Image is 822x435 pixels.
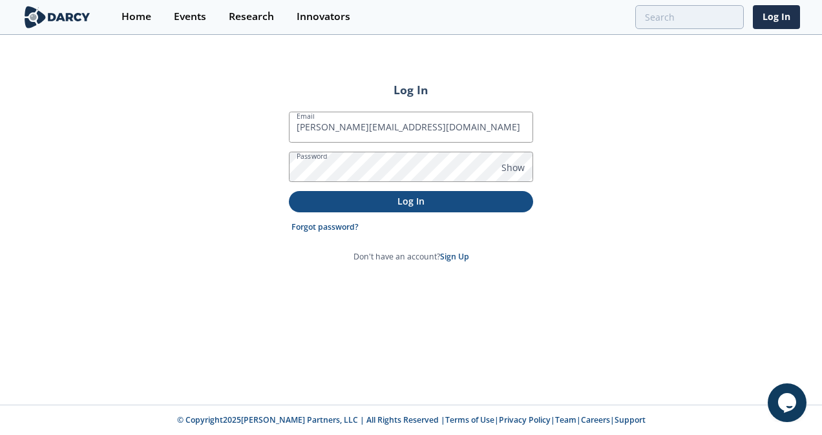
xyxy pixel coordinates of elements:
[501,161,525,174] span: Show
[768,383,809,422] iframe: chat widget
[298,194,524,208] p: Log In
[297,111,315,121] label: Email
[174,12,206,22] div: Events
[440,251,469,262] a: Sign Up
[555,414,576,425] a: Team
[289,191,533,212] button: Log In
[353,251,469,263] p: Don't have an account?
[615,414,646,425] a: Support
[445,414,494,425] a: Terms of Use
[499,414,551,425] a: Privacy Policy
[229,12,274,22] div: Research
[289,81,533,98] h2: Log In
[121,12,151,22] div: Home
[98,414,724,426] p: © Copyright 2025 [PERSON_NAME] Partners, LLC | All Rights Reserved | | | | |
[297,151,328,161] label: Password
[753,5,800,29] a: Log In
[22,6,92,28] img: logo-wide.svg
[297,12,350,22] div: Innovators
[635,5,744,29] input: Advanced Search
[581,414,610,425] a: Careers
[291,221,359,233] a: Forgot password?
